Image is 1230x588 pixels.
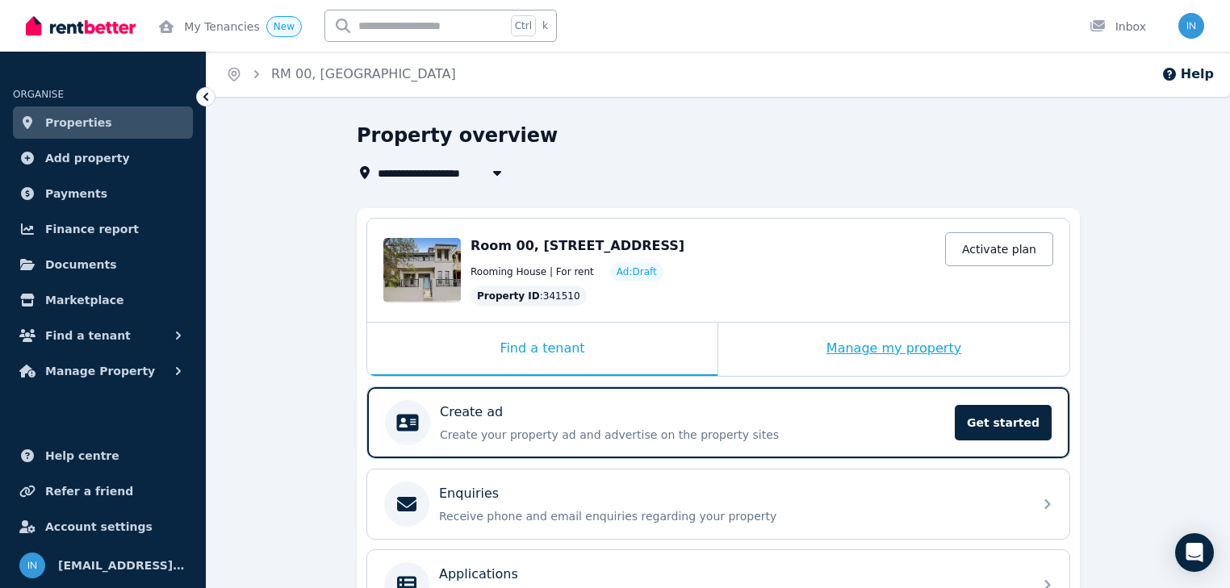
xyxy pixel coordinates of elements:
[45,446,119,465] span: Help centre
[13,248,193,281] a: Documents
[440,427,945,443] p: Create your property ad and advertise on the property sites
[477,290,540,302] span: Property ID
[271,66,456,81] a: RM 00, [GEOGRAPHIC_DATA]
[367,469,1069,539] a: EnquiriesReceive phone and email enquiries regarding your property
[471,286,587,306] div: : 341510
[440,402,503,422] p: Create ad
[13,475,193,507] a: Refer a friend
[45,113,112,132] span: Properties
[439,508,1023,524] p: Receive phone and email enquiries regarding your property
[207,52,475,97] nav: Breadcrumb
[45,326,131,345] span: Find a tenant
[367,387,1069,458] a: Create adCreate your property ad and advertise on the property sitesGet started
[1090,19,1146,35] div: Inbox
[13,142,193,174] a: Add property
[45,361,155,381] span: Manage Property
[13,319,193,352] button: Find a tenant
[13,106,193,139] a: Properties
[1161,65,1214,84] button: Help
[13,284,193,316] a: Marketplace
[471,265,594,278] span: Rooming House | For rent
[367,323,717,376] div: Find a tenant
[13,89,64,100] span: ORGANISE
[1175,533,1214,572] div: Open Intercom Messenger
[274,21,295,32] span: New
[45,482,133,501] span: Refer a friend
[45,184,107,203] span: Payments
[511,15,536,36] span: Ctrl
[45,517,153,536] span: Account settings
[45,255,117,274] span: Documents
[13,213,193,245] a: Finance report
[439,484,499,503] p: Enquiries
[955,405,1052,440] span: Get started
[45,148,130,168] span: Add property
[13,511,193,543] a: Account settings
[439,565,518,584] p: Applications
[19,553,45,578] img: info@museliving.com.au
[357,123,558,148] h1: Property overview
[58,556,186,575] span: [EMAIL_ADDRESS][DOMAIN_NAME]
[617,265,657,278] span: Ad: Draft
[13,177,193,210] a: Payments
[471,238,684,253] span: Room 00, [STREET_ADDRESS]
[718,323,1069,376] div: Manage my property
[13,440,193,472] a: Help centre
[45,290,123,310] span: Marketplace
[945,232,1053,266] a: Activate plan
[13,355,193,387] button: Manage Property
[542,19,548,32] span: k
[1178,13,1204,39] img: info@museliving.com.au
[45,219,139,239] span: Finance report
[26,14,136,38] img: RentBetter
